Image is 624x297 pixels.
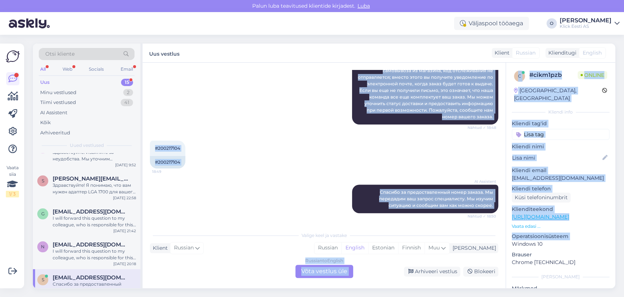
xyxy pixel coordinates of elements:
[468,125,496,130] span: Nähtud ✓ 18:48
[516,49,536,57] span: Russian
[463,267,498,276] div: Blokeeri
[578,71,607,79] span: Online
[39,64,47,74] div: All
[512,285,609,292] p: Märkmed
[512,259,609,266] p: Chrome [TECHNICAL_ID]
[545,49,576,57] div: Klienditugi
[53,215,136,228] div: I will forward this question to my colleague, who is responsible for this. The reply will be here...
[6,49,20,63] img: Askly Logo
[518,73,521,79] span: c
[583,49,602,57] span: English
[40,129,70,137] div: Arhiveeritud
[560,23,612,29] div: Klick Eesti AS
[45,50,75,58] span: Otsi kliente
[428,244,440,251] span: Muu
[469,179,496,184] span: AI Assistent
[512,240,609,248] p: Windows 10
[512,205,609,213] p: Klienditeekond
[314,242,341,253] div: Russian
[512,129,609,140] input: Lisa tag
[121,99,133,106] div: 41
[512,154,601,162] input: Lisa nimi
[512,214,569,220] a: [URL][DOMAIN_NAME]
[123,89,133,96] div: 2
[6,191,19,197] div: 1 / 3
[40,119,51,126] div: Kõik
[295,265,353,278] div: Võta vestlus üle
[512,167,609,174] p: Kliendi email
[149,48,179,58] label: Uus vestlus
[53,182,136,195] div: Здравствуйте! Я понимаю, что вам нужен адаптер LGA 1700 для вашего Fractal Celsius S36. К сожален...
[150,156,185,168] div: #200217104
[305,257,343,264] div: Russian to English
[113,261,136,267] div: [DATE] 20:18
[41,211,45,216] span: g
[152,169,179,174] span: 18:49
[61,64,74,74] div: Web
[560,18,612,23] div: [PERSON_NAME]
[174,244,194,252] span: Russian
[53,281,136,294] div: Спасибо за предоставленный номер заказа. Мы передадим ваш запрос специалисту. Мы изучим ситуацию ...
[40,79,50,86] div: Uus
[512,109,609,115] div: Kliendi info
[40,99,76,106] div: Tiimi vestlused
[512,223,609,230] p: Vaata edasi ...
[113,195,136,201] div: [DATE] 22:58
[514,87,602,102] div: [GEOGRAPHIC_DATA], [GEOGRAPHIC_DATA]
[40,89,76,96] div: Minu vestlused
[512,185,609,193] p: Kliendi telefon
[355,3,372,9] span: Luba
[42,178,44,183] span: s
[529,71,578,79] div: # cikm1pzb
[87,64,105,74] div: Socials
[512,193,571,203] div: Küsi telefoninumbrit
[512,251,609,259] p: Brauser
[404,267,460,276] div: Arhiveeri vestlus
[53,208,129,215] span: garoliineg@gmail.com
[454,17,529,30] div: Väljaspool tööaega
[150,244,168,252] div: Klient
[42,277,44,282] span: s
[368,242,398,253] div: Estonian
[468,214,496,219] span: Nähtud ✓ 18:50
[53,248,136,261] div: I will forward this question to my colleague, who is responsible for this. The reply will be here...
[53,175,129,182] span: stanislav.bunin@gmail.com
[560,18,620,29] a: [PERSON_NAME]Klick Eesti AS
[492,49,510,57] div: Klient
[341,242,368,253] div: English
[53,149,136,162] div: Здравствуйте! Извините за неудобства. Мы уточним информацию о доставке и сообщим вам при первой в...
[6,164,19,197] div: Vaata siia
[155,145,180,151] span: #200217104
[70,142,104,149] span: Uued vestlused
[450,244,496,252] div: [PERSON_NAME]
[119,64,135,74] div: Email
[121,79,133,86] div: 15
[53,274,129,281] span: sergei.pligunov10@gmail.com
[512,174,609,182] p: [EMAIL_ADDRESS][DOMAIN_NAME]
[398,242,424,253] div: Finnish
[512,120,609,127] p: Kliendi tag'id
[150,232,498,239] div: Valige keel ja vastake
[115,162,136,168] div: [DATE] 9:52
[512,233,609,240] p: Operatsioonisüsteem
[379,189,494,208] span: Спасибо за предоставленный номер заказа. Мы передадим ваш запрос специалисту. Мы изучим ситуацию ...
[512,274,609,280] div: [PERSON_NAME]
[40,109,67,116] div: AI Assistent
[41,244,45,249] span: n
[512,143,609,151] p: Kliendi nimi
[53,241,129,248] span: no@mail.com
[547,18,557,29] div: O
[113,228,136,234] div: [DATE] 21:42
